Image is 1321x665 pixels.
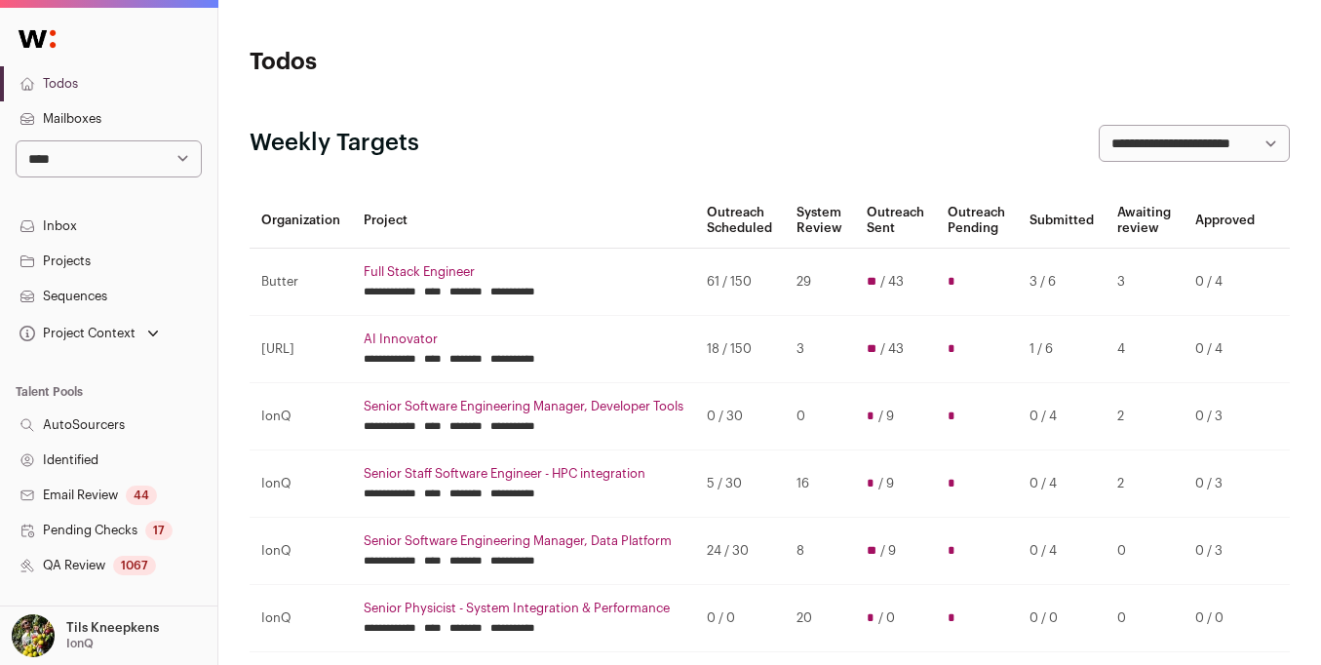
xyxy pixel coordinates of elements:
[364,332,683,347] a: AI Innovator
[695,249,785,316] td: 61 / 150
[880,274,904,290] span: / 43
[1018,585,1106,652] td: 0 / 0
[880,341,904,357] span: / 43
[878,409,894,424] span: / 9
[695,450,785,518] td: 5 / 30
[126,486,157,505] div: 44
[250,450,352,518] td: IonQ
[364,399,683,414] a: Senior Software Engineering Manager, Developer Tools
[1106,450,1184,518] td: 2
[1106,383,1184,450] td: 2
[1184,249,1266,316] td: 0 / 4
[785,518,855,585] td: 8
[8,20,66,59] img: Wellfound
[1184,518,1266,585] td: 0 / 3
[1184,316,1266,383] td: 0 / 4
[1106,193,1184,249] th: Awaiting review
[250,585,352,652] td: IonQ
[250,316,352,383] td: [URL]
[352,193,695,249] th: Project
[1018,193,1106,249] th: Submitted
[785,450,855,518] td: 16
[250,249,352,316] td: Butter
[113,556,156,575] div: 1067
[250,518,352,585] td: IonQ
[16,320,163,347] button: Open dropdown
[695,383,785,450] td: 0 / 30
[785,193,855,249] th: System Review
[250,193,352,249] th: Organization
[1184,383,1266,450] td: 0 / 3
[878,610,895,626] span: / 0
[1018,249,1106,316] td: 3 / 6
[1184,585,1266,652] td: 0 / 0
[855,193,937,249] th: Outreach Sent
[364,466,683,482] a: Senior Staff Software Engineer - HPC integration
[364,601,683,616] a: Senior Physicist - System Integration & Performance
[250,47,597,78] h1: Todos
[1106,316,1184,383] td: 4
[1106,249,1184,316] td: 3
[785,585,855,652] td: 20
[1106,518,1184,585] td: 0
[250,383,352,450] td: IonQ
[66,636,94,651] p: IonQ
[1184,450,1266,518] td: 0 / 3
[1184,193,1266,249] th: Approved
[1018,316,1106,383] td: 1 / 6
[66,620,159,636] p: Tils Kneepkens
[695,585,785,652] td: 0 / 0
[1106,585,1184,652] td: 0
[8,614,163,657] button: Open dropdown
[880,543,896,559] span: / 9
[250,128,419,159] h2: Weekly Targets
[878,476,894,491] span: / 9
[1018,518,1106,585] td: 0 / 4
[695,518,785,585] td: 24 / 30
[16,326,136,341] div: Project Context
[785,383,855,450] td: 0
[936,193,1018,249] th: Outreach Pending
[12,614,55,657] img: 6689865-medium_jpg
[364,264,683,280] a: Full Stack Engineer
[785,249,855,316] td: 29
[785,316,855,383] td: 3
[364,533,683,549] a: Senior Software Engineering Manager, Data Platform
[695,316,785,383] td: 18 / 150
[1018,450,1106,518] td: 0 / 4
[145,521,173,540] div: 17
[1018,383,1106,450] td: 0 / 4
[695,193,785,249] th: Outreach Scheduled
